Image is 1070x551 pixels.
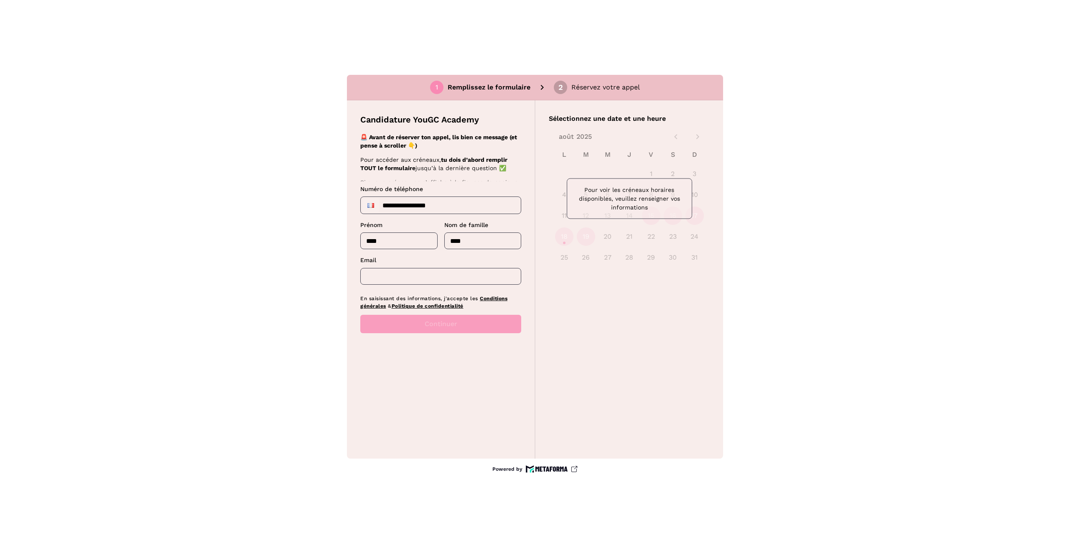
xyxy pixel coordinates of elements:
p: Pour accéder aux créneaux, jusqu’à la dernière question ✅ [360,156,519,172]
p: Candidature YouGC Academy [360,114,479,125]
p: En saisissant des informations, j'accepte les [360,295,521,310]
p: Powered by [492,466,522,472]
p: Pour voir les créneaux horaires disponibles, veuillez renseigner vos informations [574,186,685,212]
span: Numéro de téléphone [360,186,423,192]
p: Réservez votre appel [571,82,640,92]
a: Powered by [492,465,578,473]
span: Email [360,257,376,263]
div: 2 [558,84,563,91]
div: France: + 33 [362,199,379,212]
span: Prénom [360,222,382,228]
strong: 🚨 Avant de réserver ton appel, lis bien ce message (et pense à scroller 👇) [360,134,517,149]
p: Sélectionnez une date et une heure [549,114,710,124]
div: 1 [436,84,438,91]
p: Remplissez le formulaire [448,82,530,92]
a: Conditions générales [360,296,507,309]
a: Politique de confidentialité [392,303,464,309]
span: & [388,303,392,309]
span: Nom de famille [444,222,488,228]
p: Si aucun créneau ne s’affiche à la fin, pas de panique : [360,178,519,195]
